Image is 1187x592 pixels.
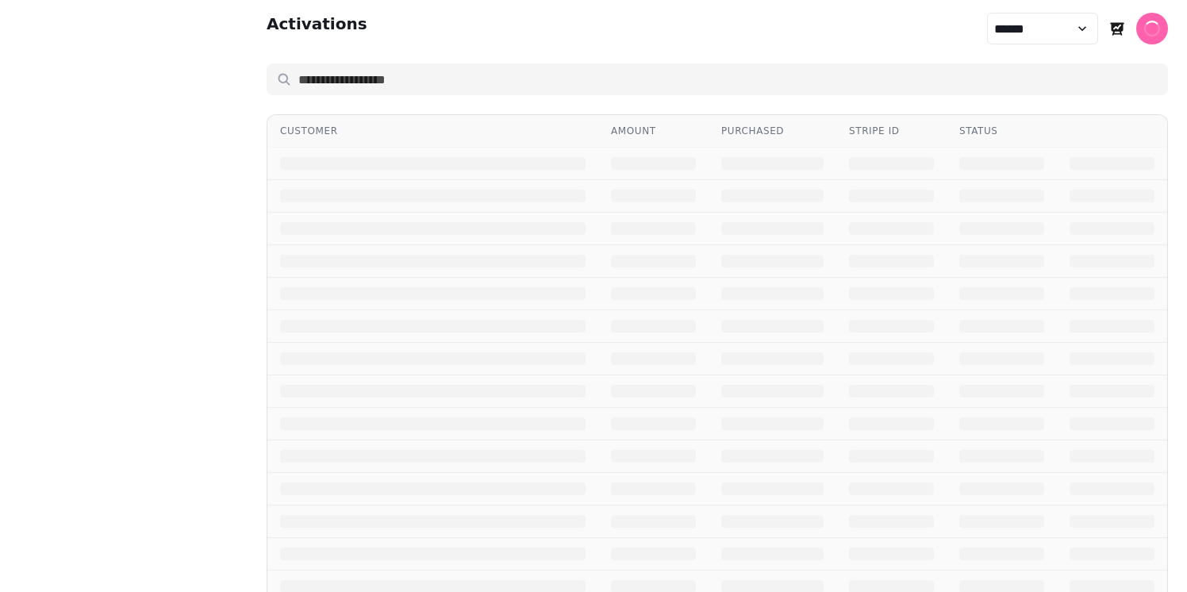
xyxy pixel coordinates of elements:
div: Status [959,125,1044,137]
div: Purchased [721,125,824,137]
div: Stripe ID [849,125,934,137]
h2: Activations [267,13,367,44]
div: Customer [280,125,586,137]
div: Amount [611,125,696,137]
